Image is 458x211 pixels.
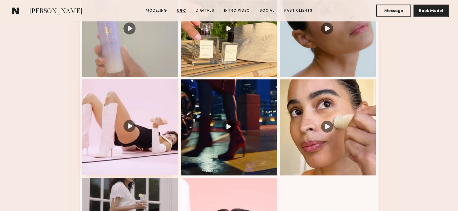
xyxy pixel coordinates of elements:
a: Modeling [143,8,170,14]
a: Intro Video [222,8,252,14]
span: [PERSON_NAME] [29,6,82,17]
a: Digitals [193,8,217,14]
a: Book Model [413,8,448,13]
a: Past Clients [282,8,315,14]
a: UGC [174,8,188,14]
a: Social [257,8,277,14]
button: Message [376,5,411,17]
button: Book Model [413,5,448,17]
